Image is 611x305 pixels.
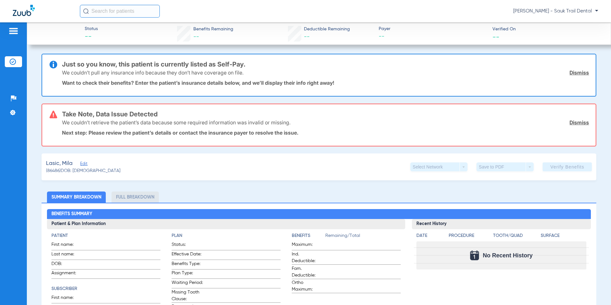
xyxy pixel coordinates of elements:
[541,232,586,239] h4: Surface
[50,61,57,68] img: info-icon
[51,294,83,303] span: First name:
[46,160,73,168] span: Lasic, Mila
[292,265,323,279] span: Fam. Deductible:
[85,33,98,42] span: --
[412,219,591,229] h3: Recent History
[8,27,19,35] img: hamburger-icon
[51,241,83,250] span: First name:
[292,279,323,293] span: Ortho Maximum:
[172,232,281,239] h4: Plan
[62,119,290,126] p: We couldn’t retrieve the patient’s data because some required information was invalid or missing.
[51,285,160,292] h4: Subscriber
[292,232,325,241] app-breakdown-title: Benefits
[325,232,401,241] span: Remaining/Total
[379,33,487,41] span: --
[80,5,160,18] input: Search for patients
[304,34,310,40] span: --
[112,192,159,203] li: Full Breakdown
[470,251,479,260] img: Calendar
[50,111,57,118] img: error-icon
[492,33,499,40] span: --
[541,232,586,241] app-breakdown-title: Surface
[46,168,120,174] span: (86486) DOB: [DEMOGRAPHIC_DATA]
[193,34,199,40] span: --
[13,5,35,16] img: Zuub Logo
[493,232,538,241] app-breakdown-title: Tooth/Quad
[379,26,487,32] span: Payer
[292,241,323,250] span: Maximum:
[51,261,83,269] span: DOB:
[80,161,86,168] span: Edit
[449,232,491,239] h4: Procedure
[172,251,203,260] span: Effective Date:
[62,111,589,117] h3: Take Note, Data Issue Detected
[292,251,323,264] span: Ind. Deductible:
[62,61,589,67] h3: Just so you know, this patient is currently listed as Self-Pay.
[62,129,589,136] p: Next step: Please review the patient’s details or contact the insurance payer to resolve the issue.
[85,26,98,32] span: Status
[416,232,443,239] h4: Date
[304,26,350,33] span: Deductible Remaining
[83,8,89,14] img: Search Icon
[172,241,203,250] span: Status:
[51,251,83,260] span: Last name:
[492,26,601,33] span: Verified On
[569,119,589,126] a: Dismiss
[172,289,203,302] span: Missing Tooth Clause:
[47,209,591,219] h2: Benefits Summary
[449,232,491,241] app-breakdown-title: Procedure
[493,232,538,239] h4: Tooth/Quad
[292,232,325,239] h4: Benefits
[579,274,611,305] iframe: Chat Widget
[47,219,405,229] h3: Patient & Plan Information
[172,261,203,269] span: Benefits Type:
[47,192,106,203] li: Summary Breakdown
[483,252,533,259] span: No Recent History
[62,69,244,76] p: We couldn’t pull any insurance info because they don’t have coverage on file.
[416,232,443,241] app-breakdown-title: Date
[51,232,160,239] h4: Patient
[51,270,83,278] span: Assignment:
[172,270,203,278] span: Plan Type:
[172,279,203,288] span: Waiting Period:
[193,26,233,33] span: Benefits Remaining
[513,8,598,14] span: [PERSON_NAME] - Sauk Trail Dental
[569,69,589,76] a: Dismiss
[62,80,589,86] p: Want to check their benefits? Enter the patient’s insurance details below, and we’ll display thei...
